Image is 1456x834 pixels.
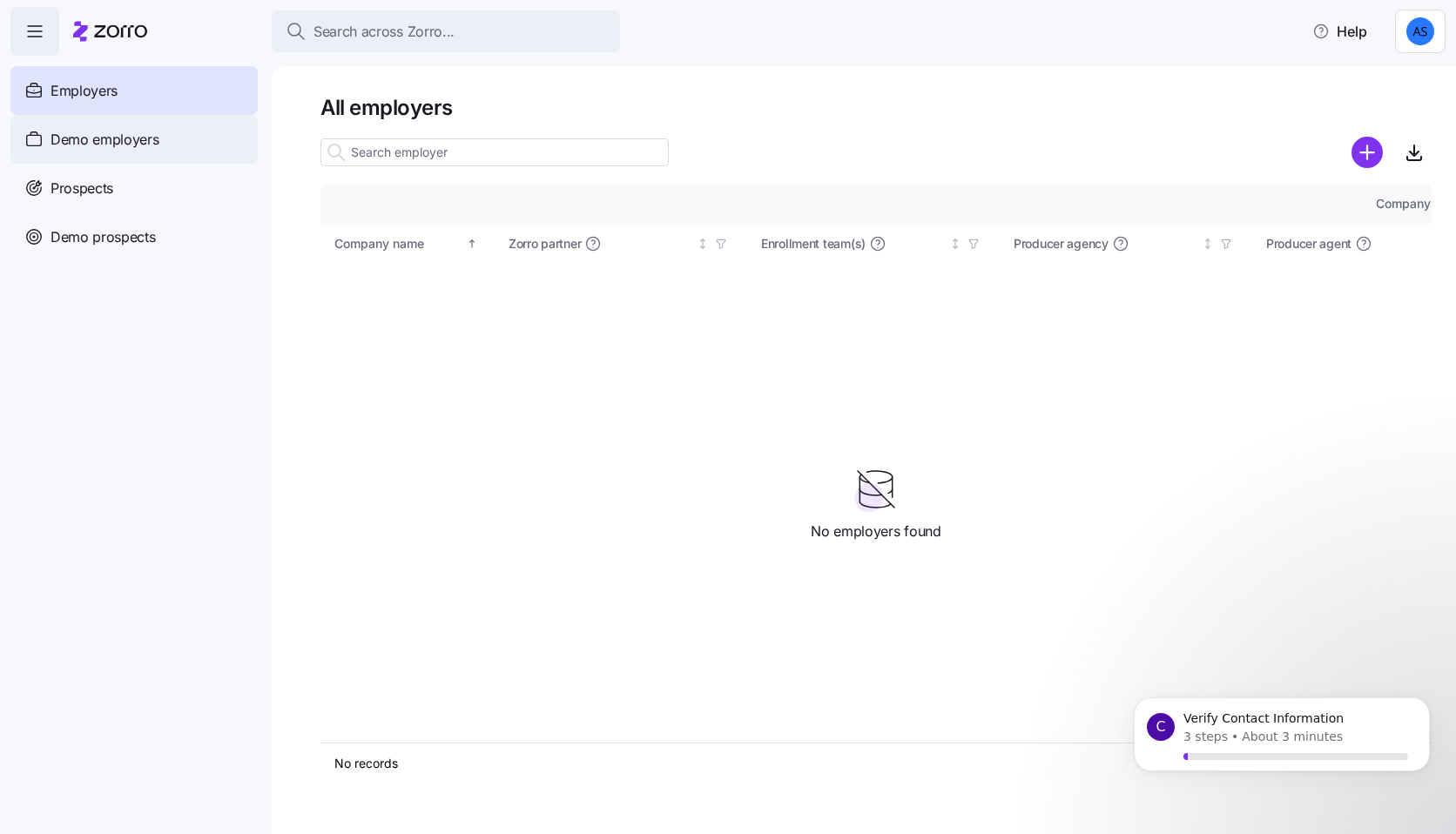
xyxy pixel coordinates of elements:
[10,212,258,261] a: Demo prospects
[51,80,118,102] span: Employers
[1298,14,1381,49] button: Help
[313,21,455,43] span: Search across Zorro...
[272,10,620,52] button: Search across Zorro...
[949,238,961,250] div: Not sorted
[51,178,113,199] span: Prospects
[10,115,258,164] a: Demo employers
[320,138,669,166] input: Search employer
[697,238,709,250] div: Not sorted
[1406,17,1434,45] img: 2d39b8d580a0aded67f66331e96c12b2
[761,235,866,252] span: Enrollment team(s)
[509,235,581,252] span: Zorro partner
[1312,21,1367,42] span: Help
[10,164,258,212] a: Prospects
[320,224,495,264] th: Company nameSorted ascending
[747,224,1000,264] th: Enrollment team(s)Not sorted
[495,224,747,264] th: Zorro partnerNot sorted
[1000,224,1252,264] th: Producer agencyNot sorted
[1014,235,1109,252] span: Producer agency
[51,129,159,151] span: Demo employers
[1108,677,1456,825] iframe: Intercom notifications message
[811,521,940,542] span: No employers found
[320,94,1432,121] h1: All employers
[1352,137,1383,168] svg: add icon
[1266,235,1352,252] span: Producer agent
[1202,238,1214,250] div: Not sorted
[51,226,156,248] span: Demo prospects
[10,66,258,115] a: Employers
[466,238,478,250] div: Sorted ascending
[334,234,463,253] div: Company name
[334,755,1270,772] div: No records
